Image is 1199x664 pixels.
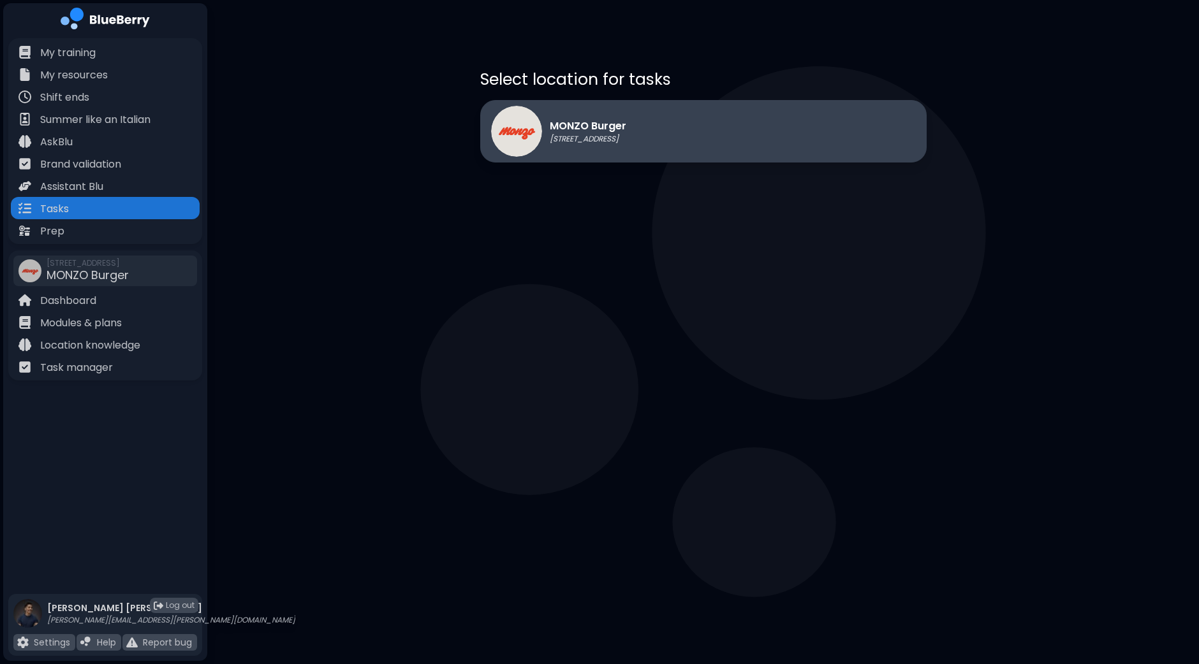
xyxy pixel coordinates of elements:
[97,637,116,648] p: Help
[40,90,89,105] p: Shift ends
[18,316,31,329] img: file icon
[40,134,73,150] p: AskBlu
[480,69,927,90] p: Select location for tasks
[126,637,138,648] img: file icon
[18,157,31,170] img: file icon
[34,637,70,648] p: Settings
[40,68,108,83] p: My resources
[80,637,92,648] img: file icon
[18,361,31,373] img: file icon
[550,134,626,144] p: [STREET_ADDRESS]
[143,637,192,648] p: Report bug
[13,599,42,640] img: profile photo
[18,294,31,307] img: file icon
[18,259,41,282] img: company thumbnail
[40,360,113,375] p: Task manager
[40,179,103,194] p: Assistant Blu
[40,201,69,217] p: Tasks
[47,615,295,625] p: [PERSON_NAME][EMAIL_ADDRESS][PERSON_NAME][DOMAIN_NAME]
[40,112,151,127] p: Summer like an Italian
[47,267,129,283] span: MONZO Burger
[40,224,64,239] p: Prep
[47,258,129,268] span: [STREET_ADDRESS]
[17,637,29,648] img: file icon
[18,135,31,148] img: file icon
[47,602,295,614] p: [PERSON_NAME] [PERSON_NAME]
[40,45,96,61] p: My training
[18,180,31,192] img: file icon
[40,338,140,353] p: Location knowledge
[18,46,31,59] img: file icon
[18,224,31,237] img: file icon
[18,202,31,215] img: file icon
[18,90,31,103] img: file icon
[18,338,31,351] img: file icon
[40,315,122,331] p: Modules & plans
[154,601,163,610] img: logout
[166,600,195,610] span: Log out
[550,119,626,134] p: MONZO Burger
[491,106,542,157] img: MONZO Burger logo
[40,293,96,308] p: Dashboard
[18,113,31,126] img: file icon
[61,8,150,34] img: company logo
[18,68,31,81] img: file icon
[40,157,121,172] p: Brand validation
